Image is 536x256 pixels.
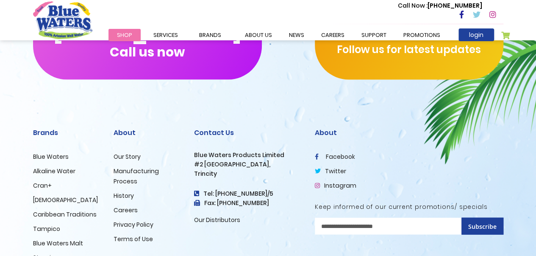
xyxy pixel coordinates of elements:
a: twitter [315,167,346,175]
a: Manufacturing Process [114,167,159,186]
a: Careers [114,206,138,214]
span: Subscribe [468,222,497,231]
a: Blue Waters Malt [33,239,83,248]
a: Blue Waters [33,152,69,161]
a: store logo [33,1,92,39]
a: Privacy Policy [114,220,153,229]
a: Caribbean Traditions [33,210,97,219]
a: Promotions [395,29,449,41]
h2: Contact Us [194,129,302,137]
a: facebook [315,152,355,161]
h3: Fax: [PHONE_NUMBER] [194,200,302,207]
a: [DEMOGRAPHIC_DATA] [33,196,98,204]
h3: Blue Waters Products Limited [194,152,302,159]
span: Brands [199,31,221,39]
a: Cran+ [33,181,52,190]
a: support [353,29,395,41]
h3: #2 [GEOGRAPHIC_DATA], [194,161,302,168]
h5: Keep informed of our current promotions/ specials [315,203,503,211]
span: Call Now : [398,1,428,10]
span: Services [153,31,178,39]
button: Subscribe [461,218,503,235]
a: Our Distributors [194,216,240,224]
a: Terms of Use [114,235,153,243]
span: Shop [117,31,132,39]
h2: About [315,129,503,137]
p: [PHONE_NUMBER] [398,1,482,10]
button: [PHONE_NUMBER]Call us now [33,3,262,80]
a: careers [313,29,353,41]
h3: Trincity [194,170,302,177]
a: Our Story [114,152,141,161]
h2: Brands [33,129,101,137]
a: Tampico [33,225,60,233]
h4: Tel: [PHONE_NUMBER]/5 [194,190,302,197]
h2: About [114,129,181,137]
a: History [114,191,134,200]
a: Instagram [315,181,356,190]
a: News [280,29,313,41]
a: login [458,28,494,41]
span: Call us now [110,50,185,54]
a: Alkaline Water [33,167,75,175]
p: Follow us for latest updates [315,42,503,57]
a: about us [236,29,280,41]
